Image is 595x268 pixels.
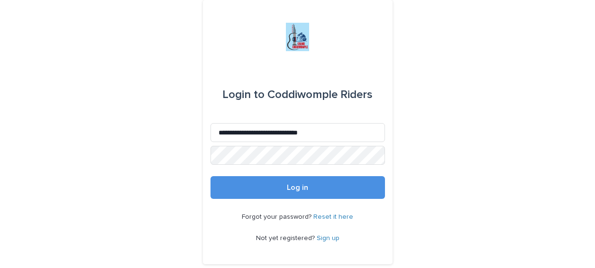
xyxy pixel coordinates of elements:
a: Reset it here [313,214,353,220]
button: Log in [211,176,385,199]
span: Login to [222,89,265,100]
span: Forgot your password? [242,214,313,220]
span: Not yet registered? [256,235,317,241]
span: Log in [287,184,308,191]
img: jxsLJbdS1eYBI7rVAS4p [286,23,309,51]
div: Coddiwomple Riders [222,81,373,108]
a: Sign up [317,235,339,241]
